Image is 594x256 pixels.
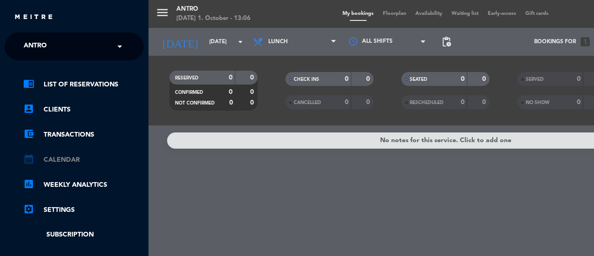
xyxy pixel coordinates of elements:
[23,154,144,165] a: calendar_monthCalendar
[23,178,34,190] i: assessment
[23,128,34,139] i: account_balance_wallet
[24,37,47,56] span: ANTRO
[23,203,34,215] i: settings_applications
[23,179,144,190] a: assessmentWeekly Analytics
[23,230,144,240] a: Subscription
[14,14,53,21] img: MEITRE
[23,153,34,164] i: calendar_month
[23,204,144,216] a: Settings
[23,129,144,140] a: account_balance_walletTransactions
[23,79,144,90] a: chrome_reader_modeList of Reservations
[23,78,34,89] i: chrome_reader_mode
[23,103,34,114] i: account_box
[23,104,144,115] a: account_boxClients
